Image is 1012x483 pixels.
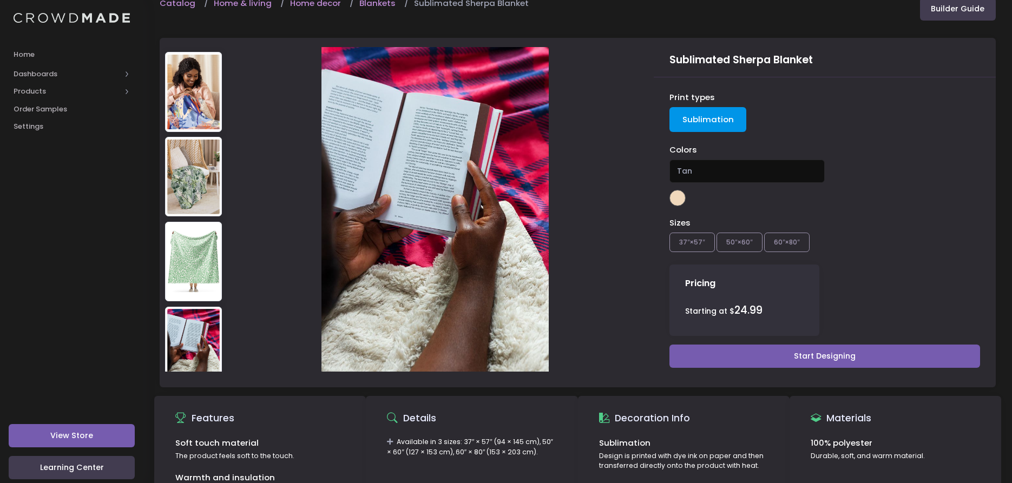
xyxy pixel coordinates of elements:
div: Print types [669,91,980,103]
div: The product feels soft to the touch. [175,451,345,461]
span: Home [14,49,130,60]
h4: Pricing [685,278,715,289]
img: Logo [14,13,130,23]
span: Order Samples [14,104,130,115]
span: Dashboards [14,69,121,80]
div: Durable, soft, and warm material. [811,451,980,461]
div: Colors [669,144,980,156]
span: View Store [50,430,93,441]
span: Tan [677,166,692,177]
div: 100% polyester [811,437,980,449]
span: Tan [669,160,825,183]
a: Sublimation [669,107,747,132]
div: Decoration Info [599,403,691,434]
span: Products [14,86,121,97]
div: Features [175,403,234,434]
div: Design is printed with dye ink on paper and then transferred directly onto the product with heat. [599,451,768,471]
a: Learning Center [9,456,135,479]
span: Learning Center [40,462,104,473]
span: Settings [14,121,130,132]
span: 24.99 [734,303,763,317]
div: Sublimated Sherpa Blanket [669,47,980,68]
div: Starting at $ [685,302,804,318]
a: Start Designing [669,345,980,368]
div: Sizes [664,217,905,229]
div: Soft touch material [175,437,345,449]
div: Available in 3 sizes: 37″ × 57″ (94 × 145 cm), 50″ × 60″ (127 × 153 cm), 60″ × 80″ (153 × 203 cm). [387,437,556,457]
div: Materials [811,403,872,434]
a: View Store [9,424,135,447]
div: Details [387,403,436,434]
div: Sublimation [599,437,768,449]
